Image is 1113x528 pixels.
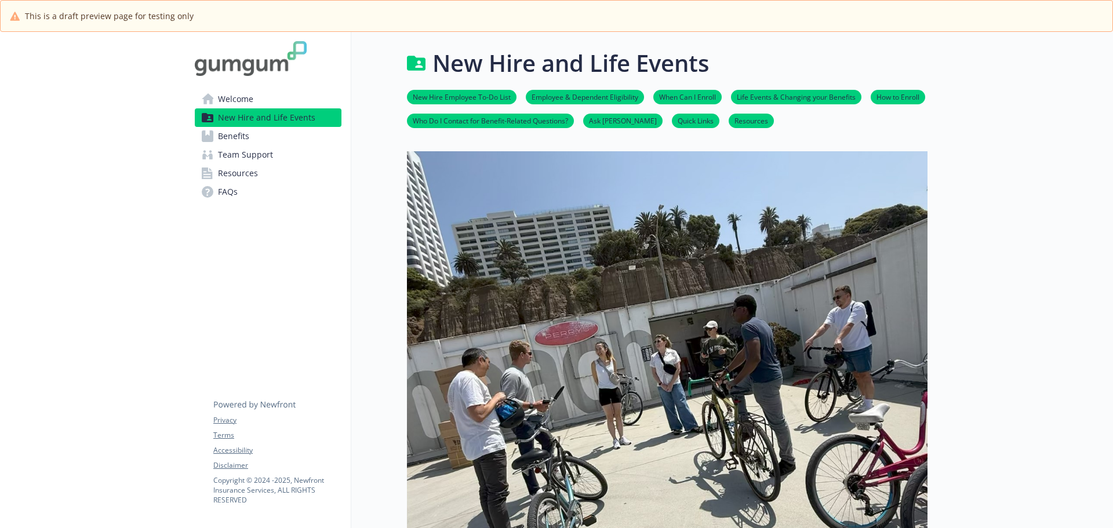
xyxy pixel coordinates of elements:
[218,127,249,145] span: Benefits
[25,10,194,22] span: This is a draft preview page for testing only
[526,91,644,102] a: Employee & Dependent Eligibility
[213,460,341,471] a: Disclaimer
[583,115,663,126] a: Ask [PERSON_NAME]
[213,415,341,425] a: Privacy
[213,475,341,505] p: Copyright © 2024 - 2025 , Newfront Insurance Services, ALL RIGHTS RESERVED
[407,115,574,126] a: Who Do I Contact for Benefit-Related Questions?
[218,90,253,108] span: Welcome
[195,145,341,164] a: Team Support
[672,115,719,126] a: Quick Links
[213,430,341,440] a: Terms
[218,164,258,183] span: Resources
[195,127,341,145] a: Benefits
[731,91,861,102] a: Life Events & Changing your Benefits
[218,145,273,164] span: Team Support
[195,164,341,183] a: Resources
[729,115,774,126] a: Resources
[432,46,709,81] h1: New Hire and Life Events
[871,91,925,102] a: How to Enroll
[653,91,722,102] a: When Can I Enroll
[218,183,238,201] span: FAQs
[195,90,341,108] a: Welcome
[195,108,341,127] a: New Hire and Life Events
[213,445,341,456] a: Accessibility
[407,91,517,102] a: New Hire Employee To-Do List
[218,108,315,127] span: New Hire and Life Events
[195,183,341,201] a: FAQs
